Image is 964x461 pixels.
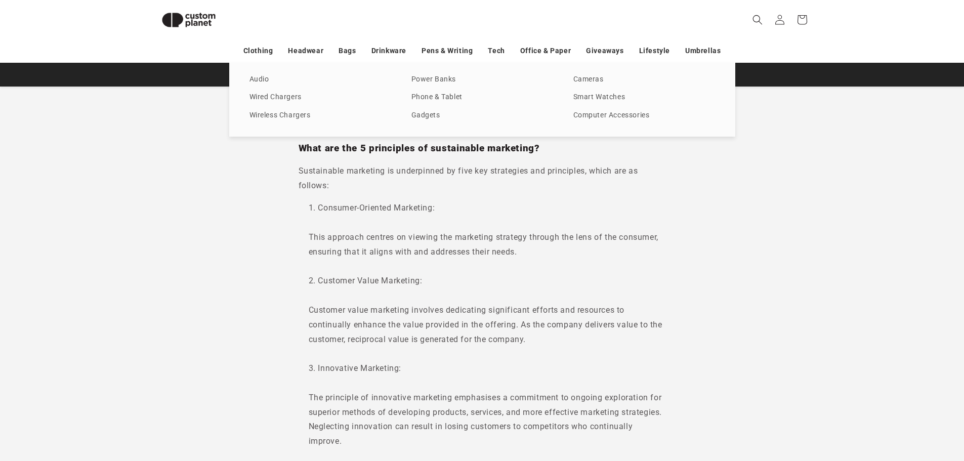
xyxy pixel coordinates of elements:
a: Power Banks [411,73,553,87]
a: Giveaways [586,42,623,60]
a: Headwear [288,42,323,60]
li: Customer Value Marketing: Customer value marketing involves dedicating significant efforts and re... [309,274,666,361]
a: Pens & Writing [422,42,473,60]
a: Gadgets [411,109,553,122]
a: Phone & Tablet [411,91,553,104]
img: Custom Planet [153,4,224,36]
a: Drinkware [371,42,406,60]
li: Consumer-Oriented Marketing: This approach centres on viewing the marketing strategy through the ... [309,201,666,274]
span: Sustainable marketing is underpinned by five key strategies and principles, which are as follows: [299,166,638,190]
h3: What are the 5 principles of sustainable marketing? [299,142,666,154]
a: Smart Watches [573,91,715,104]
a: Tech [488,42,505,60]
a: Clothing [243,42,273,60]
iframe: Chat Widget [795,352,964,461]
a: Wired Chargers [249,91,391,104]
a: Umbrellas [685,42,721,60]
summary: Search [746,9,769,31]
a: Audio [249,73,391,87]
a: Office & Paper [520,42,571,60]
a: Lifestyle [639,42,670,60]
a: Computer Accessories [573,109,715,122]
a: Bags [339,42,356,60]
a: Wireless Chargers [249,109,391,122]
a: Cameras [573,73,715,87]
